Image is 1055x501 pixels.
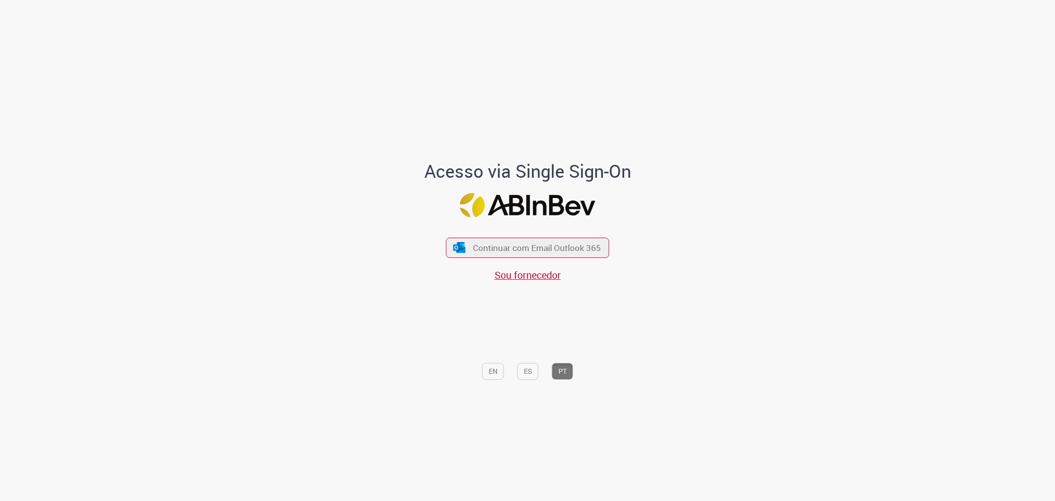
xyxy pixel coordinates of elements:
button: EN [482,363,504,380]
button: ES [517,363,539,380]
button: ícone Azure/Microsoft 360 Continuar com Email Outlook 365 [446,238,609,258]
span: Continuar com Email Outlook 365 [473,242,601,253]
h1: Acesso via Single Sign-On [390,161,665,181]
button: PT [552,363,573,380]
img: ícone Azure/Microsoft 360 [452,242,466,252]
a: Sou fornecedor [495,268,561,282]
img: Logo ABInBev [460,193,596,217]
